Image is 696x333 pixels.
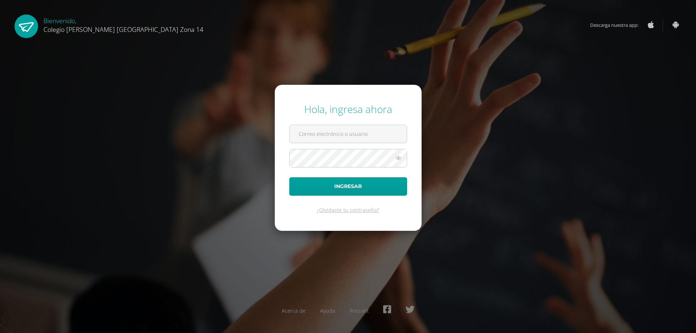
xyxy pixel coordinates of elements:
span: Descarga nuestra app: [590,18,646,32]
a: ¿Olvidaste tu contraseña? [317,207,379,213]
span: Colegio [PERSON_NAME] [GEOGRAPHIC_DATA] Zona 14 [43,25,203,34]
a: Presskit [350,307,369,314]
div: Bienvenido, [43,14,203,34]
button: Ingresar [289,177,407,196]
a: Acerca de [282,307,306,314]
div: Hola, ingresa ahora [289,102,407,116]
input: Correo electrónico o usuario [290,125,407,143]
a: Ayuda [320,307,335,314]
